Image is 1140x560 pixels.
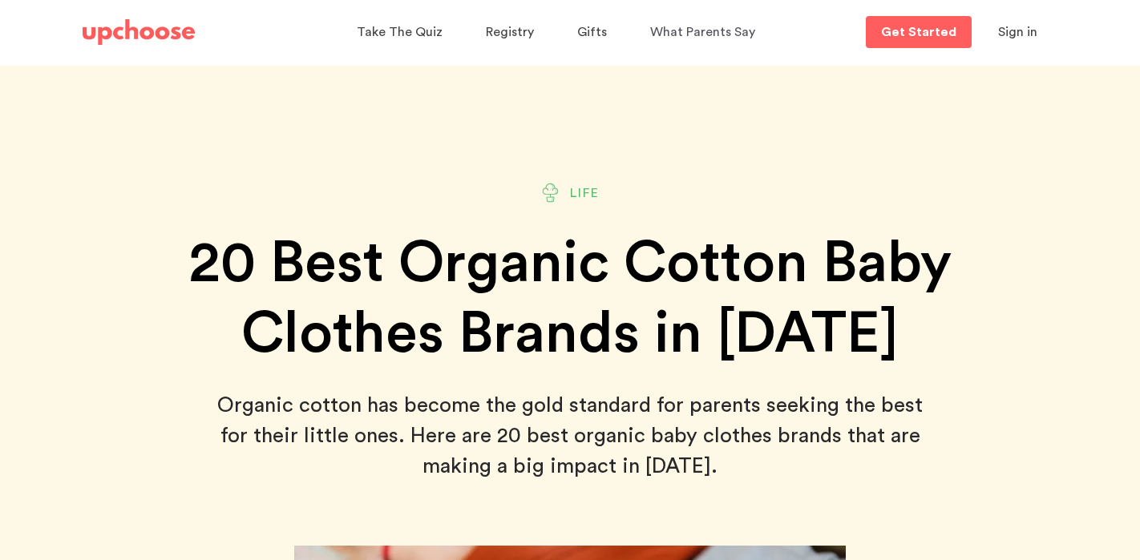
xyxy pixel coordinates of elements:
span: Registry [486,26,534,38]
a: Get Started [866,16,972,48]
a: UpChoose [83,16,195,49]
h1: 20 Best Organic Cotton Baby Clothes Brands in [DATE] [148,228,992,369]
img: UpChoose [83,19,195,45]
span: Gifts [577,26,607,38]
span: What Parents Say [650,26,755,38]
p: Get Started [881,26,956,38]
span: Take The Quiz [357,26,443,38]
button: Sign in [978,16,1057,48]
a: Gifts [577,17,612,48]
a: Take The Quiz [357,17,447,48]
a: What Parents Say [650,17,760,48]
span: Life [570,183,600,203]
p: Organic cotton has become the gold standard for parents seeking the best for their little ones. H... [209,390,931,481]
img: Plant [540,183,560,203]
a: Registry [486,17,539,48]
span: Sign in [998,26,1037,38]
